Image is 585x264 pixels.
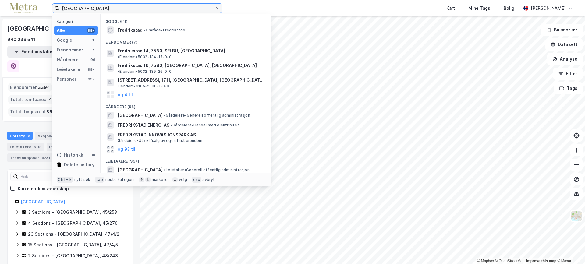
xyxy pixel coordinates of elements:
span: Eiendom • 5032-134-17-0-0 [118,55,172,59]
span: FREDRIKSTAD INNOVASJONSPARK AS [118,131,264,139]
div: Bolig [504,5,514,12]
button: Analyse [547,53,583,65]
div: Google [57,37,72,44]
div: 6231 [41,155,51,161]
div: Ctrl + k [57,177,73,183]
a: Improve this map [526,259,556,263]
div: Leietakere (99+) [101,154,271,165]
div: 96 [90,57,95,62]
div: Leietakere [7,143,44,151]
span: • [118,55,119,59]
span: 869 754 ㎡ [46,108,70,115]
div: velg [179,177,187,182]
a: [GEOGRAPHIC_DATA] [21,199,65,204]
div: tab [95,177,104,183]
div: Transaksjoner [7,153,54,162]
div: Personer [57,76,76,83]
div: 23 Sections - [GEOGRAPHIC_DATA], 47/4/2 [28,231,119,238]
span: [GEOGRAPHIC_DATA] [118,166,163,174]
div: Kun eiendoms-eierskap [18,185,69,192]
span: Gårdeiere • Utvikl./salg av egen fast eiendom [118,138,203,143]
div: 99+ [87,77,95,82]
button: Filter [553,68,583,80]
div: esc [192,177,201,183]
div: Eiendommer : [8,83,52,92]
div: Google (1) [101,14,271,25]
div: [GEOGRAPHIC_DATA] [7,24,70,33]
span: • [171,123,172,127]
button: Datasett [545,38,583,51]
a: OpenStreetMap [495,259,525,263]
div: Eiendommer [57,46,83,54]
span: • [164,167,166,172]
div: Portefølje [7,132,33,140]
div: Historikk [57,151,83,159]
span: [STREET_ADDRESS], 1711, [GEOGRAPHIC_DATA], [GEOGRAPHIC_DATA] [118,76,264,84]
span: • [164,113,166,118]
span: • [144,28,146,32]
button: og 93 til [118,146,135,153]
button: Tags [554,82,583,94]
div: nytt søk [74,177,90,182]
span: Område • Fredrikstad [144,28,185,33]
div: 579 [33,144,42,150]
div: Kontrollprogram for chat [555,235,585,264]
div: Totalt tomteareal : [8,95,83,104]
div: Info [47,143,59,151]
span: Fredrikstad [118,26,143,34]
div: 3 Sections - [GEOGRAPHIC_DATA], 45/258 [28,209,117,216]
div: Leietakere [57,66,80,73]
img: metra-logo.256734c3b2bbffee19d4.png [10,3,37,14]
iframe: Chat Widget [555,235,585,264]
button: Eiendomstabell [7,46,62,58]
div: 99+ [87,67,95,72]
div: 7 [90,48,95,52]
button: og 4 til [118,91,133,98]
div: 4 Sections - [GEOGRAPHIC_DATA], 45/276 [28,220,118,227]
div: Aksjonærer [35,132,64,140]
div: Eiendommer (7) [101,35,271,46]
div: Gårdeiere [57,56,79,63]
img: Z [571,210,582,222]
span: 43 309 346 ㎡ [49,96,80,103]
div: 99+ [87,28,95,33]
div: neste kategori [105,177,134,182]
div: Alle [57,27,65,34]
span: FREDRIKSTAD ENERGI AS [118,121,169,129]
div: [PERSON_NAME] [531,5,565,12]
div: Kategori [57,19,98,24]
div: markere [152,177,168,182]
span: Gårdeiere • Generell offentlig administrasjon [164,113,250,118]
div: 38 [90,153,95,157]
div: 2 Sections - [GEOGRAPHIC_DATA], 48/243 [28,252,118,259]
span: Eiendom • 5032-135-26-0-0 [118,69,172,74]
div: avbryt [202,177,215,182]
button: Bokmerker [541,24,583,36]
span: • [118,69,119,74]
div: Delete history [64,161,94,168]
a: Mapbox [477,259,494,263]
div: Gårdeiere (96) [101,100,271,111]
input: Søk på adresse, matrikkel, gårdeiere, leietakere eller personer [59,4,215,13]
span: Leietaker • Generell offentlig administrasjon [164,167,250,172]
div: 1 [90,38,95,43]
div: 15 Sections - [GEOGRAPHIC_DATA], 47/4/5 [28,241,118,248]
span: [GEOGRAPHIC_DATA] [118,112,163,119]
div: Totalt byggareal : [8,107,73,117]
span: Fredrikstad 14, 7580, SELBU, [GEOGRAPHIC_DATA] [118,47,225,55]
span: 3394 [38,84,50,91]
span: Gårdeiere • Handel med elektrisitet [171,123,239,128]
span: Eiendom • 3105-2088-1-0-0 [118,84,169,89]
div: Mine Tags [468,5,490,12]
div: Kart [446,5,455,12]
input: Søk [18,172,85,181]
div: 940 039 541 [7,36,35,43]
span: Fredrikstad 16, 7580, [GEOGRAPHIC_DATA], [GEOGRAPHIC_DATA] [118,62,257,69]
